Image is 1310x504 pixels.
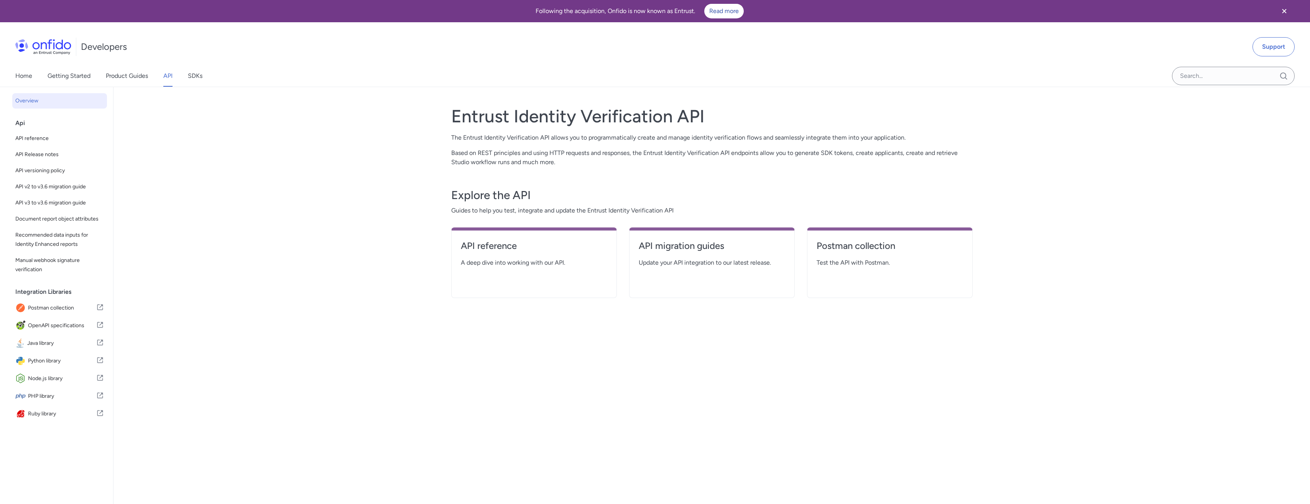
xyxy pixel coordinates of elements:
a: API v2 to v3.6 migration guide [12,179,107,194]
input: Onfido search input field [1172,67,1295,85]
a: API versioning policy [12,163,107,178]
a: Read more [704,4,744,18]
a: API reference [461,240,607,258]
span: Update your API integration to our latest release. [639,258,785,267]
svg: Close banner [1280,7,1289,16]
img: IconPostman collection [15,303,28,313]
span: Python library [28,356,96,366]
a: IconPostman collectionPostman collection [12,300,107,316]
span: Recommended data inputs for Identity Enhanced reports [15,231,104,249]
span: API reference [15,134,104,143]
a: SDKs [188,65,202,87]
span: API versioning policy [15,166,104,175]
a: Support [1252,37,1295,56]
img: IconRuby library [15,408,28,419]
a: API [163,65,173,87]
a: IconNode.js libraryNode.js library [12,370,107,387]
img: IconPython library [15,356,28,366]
a: IconPHP libraryPHP library [12,388,107,405]
a: Getting Started [48,65,90,87]
a: API Release notes [12,147,107,162]
a: Overview [12,93,107,109]
a: IconJava libraryJava library [12,335,107,352]
a: Document report object attributes [12,211,107,227]
span: Ruby library [28,408,96,419]
p: The Entrust Identity Verification API allows you to programmatically create and manage identity v... [451,133,973,142]
a: IconOpenAPI specificationsOpenAPI specifications [12,317,107,334]
h4: API reference [461,240,607,252]
img: IconPHP library [15,391,28,402]
div: Integration Libraries [15,284,110,300]
img: Onfido Logo [15,39,71,54]
a: API migration guides [639,240,785,258]
a: Home [15,65,32,87]
a: API v3 to v3.6 migration guide [12,195,107,211]
h4: Postman collection [817,240,963,252]
h4: API migration guides [639,240,785,252]
a: IconPython libraryPython library [12,352,107,369]
div: Api [15,115,110,131]
img: IconJava library [15,338,27,349]
span: API v2 to v3.6 migration guide [15,182,104,191]
span: Java library [27,338,96,349]
button: Close banner [1270,2,1298,21]
a: API reference [12,131,107,146]
span: Overview [15,96,104,105]
h3: Explore the API [451,188,973,203]
a: Postman collection [817,240,963,258]
span: Node.js library [28,373,96,384]
span: API v3 to v3.6 migration guide [15,198,104,208]
p: Based on REST principles and using HTTP requests and responses, the Entrust Identity Verification... [451,148,973,167]
span: Guides to help you test, integrate and update the Entrust Identity Verification API [451,206,973,215]
a: Manual webhook signature verification [12,253,107,277]
img: IconNode.js library [15,373,28,384]
span: Postman collection [28,303,96,313]
div: Following the acquisition, Onfido is now known as Entrust. [9,4,1270,18]
a: Product Guides [106,65,148,87]
span: Document report object attributes [15,214,104,224]
span: A deep dive into working with our API. [461,258,607,267]
span: Test the API with Postman. [817,258,963,267]
span: Manual webhook signature verification [15,256,104,274]
img: IconOpenAPI specifications [15,320,28,331]
h1: Developers [81,41,127,53]
span: API Release notes [15,150,104,159]
h1: Entrust Identity Verification API [451,105,973,127]
a: Recommended data inputs for Identity Enhanced reports [12,227,107,252]
a: IconRuby libraryRuby library [12,405,107,422]
span: PHP library [28,391,96,402]
span: OpenAPI specifications [28,320,96,331]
